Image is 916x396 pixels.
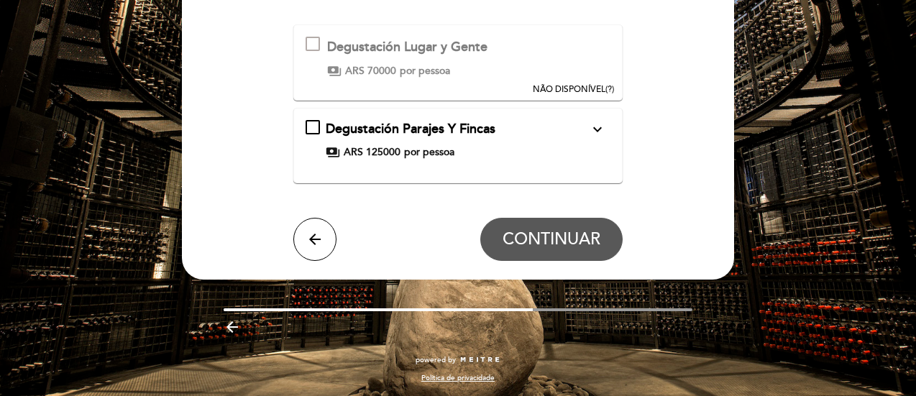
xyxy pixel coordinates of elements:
[400,64,450,78] span: por pessoa
[344,145,400,160] span: ARS 125000
[585,120,610,139] button: expand_more
[306,231,324,248] i: arrow_back
[421,373,495,383] a: Política de privacidade
[327,38,487,57] div: Degustación Lugar y Gente
[503,230,600,250] span: CONTINUAR
[416,355,500,365] a: powered by
[345,64,396,78] span: ARS 70000
[589,121,606,138] i: expand_more
[326,121,495,137] span: Degustación Parajes Y Fincas
[327,64,342,78] span: payments
[224,318,241,336] i: arrow_backward
[416,355,456,365] span: powered by
[480,218,623,261] button: CONTINUAR
[326,145,340,160] span: payments
[533,84,605,95] span: NÃO DISPONÍVEL
[404,145,454,160] span: por pessoa
[293,218,336,261] button: arrow_back
[533,83,614,96] div: (?)
[528,25,618,96] button: NÃO DISPONÍVEL(?)
[306,120,611,160] md-checkbox: Degustación Parajes Y Fincas expand_more Os nossos vinhos locais provêm de setores com uma identi...
[459,356,500,364] img: MEITRE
